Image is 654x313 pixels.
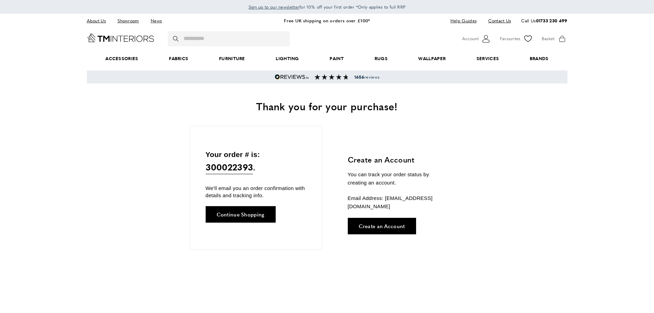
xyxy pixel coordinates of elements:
[173,31,180,46] button: Search
[249,3,300,10] a: Sign up to our newsletter
[256,99,398,113] span: Thank you for your purchase!
[90,48,153,69] span: Accessories
[462,35,479,42] span: Account
[483,16,511,25] a: Contact Us
[461,48,514,69] a: Services
[249,4,406,10] span: for 10% off your first order *Only applies to full RRP
[348,194,449,211] p: Email Address: [EMAIL_ADDRESS][DOMAIN_NAME]
[354,74,379,80] span: reviews
[348,154,449,165] h3: Create an Account
[354,74,364,80] strong: 1656
[261,48,314,69] a: Lighting
[87,33,154,42] a: Go to Home page
[314,48,359,69] a: Paint
[249,4,300,10] span: Sign up to our newsletter
[403,48,461,69] a: Wallpaper
[359,223,405,228] span: Create an Account
[348,218,416,234] a: Create an Account
[275,74,309,80] img: Reviews.io 5 stars
[284,17,370,24] a: Free UK shipping on orders over £100*
[521,17,567,24] p: Call Us
[514,48,564,69] a: Brands
[153,48,204,69] a: Fabrics
[204,48,260,69] a: Furniture
[500,35,520,42] span: Favourites
[206,160,253,174] span: 300022393
[314,74,349,80] img: Reviews section
[348,170,449,187] p: You can track your order status by creating an account.
[217,212,265,217] span: Continue Shopping
[206,206,276,223] a: Continue Shopping
[206,185,306,199] p: We'll email you an order confirmation with details and tracking info.
[146,16,167,25] a: News
[112,16,144,25] a: Showroom
[500,34,533,44] a: Favourites
[536,17,567,24] a: 01733 230 499
[206,149,306,175] p: Your order # is: .
[445,16,482,25] a: Help Guides
[87,16,111,25] a: About Us
[462,34,491,44] button: Customer Account
[359,48,403,69] a: Rugs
